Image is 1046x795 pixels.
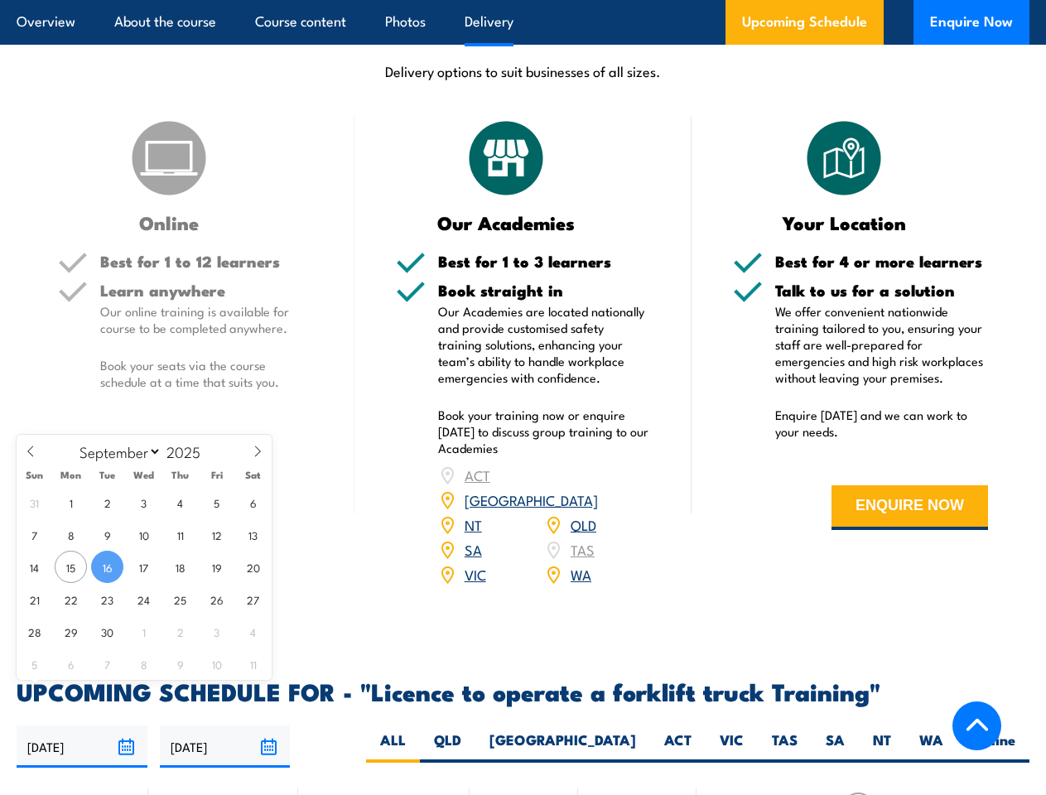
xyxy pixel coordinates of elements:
[160,725,291,768] input: To date
[164,648,196,680] span: October 9, 2025
[17,680,1029,701] h2: UPCOMING SCHEDULE FOR - "Licence to operate a forklift truck Training"
[775,303,988,386] p: We offer convenient nationwide training tailored to you, ensuring your staff are well-prepared fo...
[55,615,87,648] span: September 29, 2025
[17,725,147,768] input: From date
[91,583,123,615] span: September 23, 2025
[128,551,160,583] span: September 17, 2025
[438,253,651,269] h5: Best for 1 to 3 learners
[859,730,905,763] label: NT
[465,539,482,559] a: SA
[438,303,651,386] p: Our Academies are located nationally and provide customised safety training solutions, enhancing ...
[200,615,233,648] span: October 3, 2025
[91,518,123,551] span: September 9, 2025
[161,441,216,461] input: Year
[237,486,269,518] span: September 6, 2025
[905,730,957,763] label: WA
[55,583,87,615] span: September 22, 2025
[55,551,87,583] span: September 15, 2025
[237,518,269,551] span: September 13, 2025
[465,514,482,534] a: NT
[812,730,859,763] label: SA
[55,648,87,680] span: October 6, 2025
[475,730,650,763] label: [GEOGRAPHIC_DATA]
[164,486,196,518] span: September 4, 2025
[18,551,51,583] span: September 14, 2025
[366,730,420,763] label: ALL
[706,730,758,763] label: VIC
[100,282,313,298] h5: Learn anywhere
[55,518,87,551] span: September 8, 2025
[650,730,706,763] label: ACT
[58,213,280,232] h3: Online
[128,486,160,518] span: September 3, 2025
[18,583,51,615] span: September 21, 2025
[465,489,598,509] a: [GEOGRAPHIC_DATA]
[571,564,591,584] a: WA
[18,648,51,680] span: October 5, 2025
[91,648,123,680] span: October 7, 2025
[420,730,475,763] label: QLD
[465,564,486,584] a: VIC
[164,518,196,551] span: September 11, 2025
[396,213,618,232] h3: Our Academies
[128,583,160,615] span: September 24, 2025
[164,615,196,648] span: October 2, 2025
[126,470,162,480] span: Wed
[438,407,651,456] p: Book your training now or enquire [DATE] to discuss group training to our Academies
[957,730,1029,763] label: Online
[18,486,51,518] span: August 31, 2025
[200,518,233,551] span: September 12, 2025
[128,615,160,648] span: October 1, 2025
[100,357,313,390] p: Book your seats via the course schedule at a time that suits you.
[199,470,235,480] span: Fri
[775,253,988,269] h5: Best for 4 or more learners
[100,303,313,336] p: Our online training is available for course to be completed anywhere.
[18,615,51,648] span: September 28, 2025
[17,470,53,480] span: Sun
[831,485,988,530] button: ENQUIRE NOW
[758,730,812,763] label: TAS
[200,583,233,615] span: September 26, 2025
[237,648,269,680] span: October 11, 2025
[235,470,272,480] span: Sat
[91,551,123,583] span: September 16, 2025
[162,470,199,480] span: Thu
[89,470,126,480] span: Tue
[18,518,51,551] span: September 7, 2025
[100,253,313,269] h5: Best for 1 to 12 learners
[237,583,269,615] span: September 27, 2025
[775,407,988,440] p: Enquire [DATE] and we can work to your needs.
[91,615,123,648] span: September 30, 2025
[200,648,233,680] span: October 10, 2025
[200,486,233,518] span: September 5, 2025
[775,282,988,298] h5: Talk to us for a solution
[91,486,123,518] span: September 2, 2025
[72,441,162,462] select: Month
[438,282,651,298] h5: Book straight in
[571,514,596,534] a: QLD
[17,61,1029,80] p: Delivery options to suit businesses of all sizes.
[55,486,87,518] span: September 1, 2025
[733,213,955,232] h3: Your Location
[200,551,233,583] span: September 19, 2025
[164,583,196,615] span: September 25, 2025
[237,615,269,648] span: October 4, 2025
[53,470,89,480] span: Mon
[164,551,196,583] span: September 18, 2025
[237,551,269,583] span: September 20, 2025
[128,648,160,680] span: October 8, 2025
[128,518,160,551] span: September 10, 2025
